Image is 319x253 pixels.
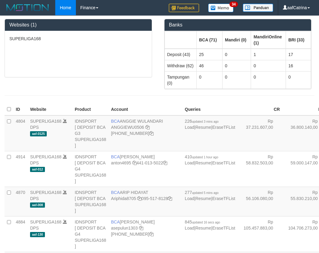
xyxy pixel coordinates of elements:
[251,71,286,89] td: 0
[111,154,120,159] span: BCA
[165,60,196,71] td: Withdraw (62)
[13,104,28,115] th: ID
[28,216,72,252] td: DPS
[286,49,311,60] td: 17
[196,49,222,60] td: 25
[192,191,219,195] span: updated 5 mins ago
[229,2,238,7] span: 34
[251,60,286,71] td: 0
[238,115,282,151] td: Rp 37.231.607,00
[111,160,131,165] a: anton4695
[72,104,109,115] th: Product
[30,190,62,195] a: SUPERLIGA168
[185,220,235,230] span: | |
[72,151,109,187] td: IDNSPORT [ DEPOSIT BCA G4 SUPERLIGA168 ]
[222,31,251,49] th: Group: activate to sort column ascending
[286,31,311,49] th: Group: activate to sort column ascending
[30,202,45,208] span: aaf-008
[222,60,251,71] td: 0
[251,49,286,60] td: 1
[185,160,194,165] a: Load
[72,216,109,252] td: IDNSPORT [ DEPOSIT BCA G4 SUPERLIGA168 ]
[109,151,182,187] td: [PERSON_NAME] 441-013-5022
[13,187,28,216] td: 4870
[109,187,182,216] td: ARIP HIDAYAT 095-517-8128
[185,196,194,201] a: Load
[212,125,235,130] a: EraseTFList
[195,125,211,130] a: Resume
[222,49,251,60] td: 0
[72,115,109,151] td: IDNSPORT [ DEPOSIT BCA G3 SUPERLIGA168 ]
[145,125,150,130] a: Copy ANGGIEWU0506 to clipboard
[185,220,220,224] span: 845
[196,31,222,49] th: Group: activate to sort column ascending
[13,115,28,151] td: 4804
[30,131,47,136] span: aaf-0125
[185,226,194,230] a: Load
[243,4,273,12] img: panduan.png
[109,216,182,252] td: [PERSON_NAME] [PHONE_NUMBER]
[28,187,72,216] td: DPS
[212,196,235,201] a: EraseTFList
[192,221,220,224] span: updated 16 secs ago
[238,104,282,115] th: CR
[238,187,282,216] td: Rp 56.106.080,00
[212,226,235,230] a: EraseTFList
[169,22,307,28] h3: Banks
[196,60,222,71] td: 46
[137,196,141,201] a: Copy Ariphida8705 to clipboard
[168,196,172,201] a: Copy 0955178128 to clipboard
[149,232,154,237] a: Copy 4062281875 to clipboard
[30,167,45,172] span: aaf-012
[30,154,62,159] a: SUPERLIGA168
[163,160,167,165] a: Copy 4410135022 to clipboard
[185,190,235,201] span: | |
[195,196,211,201] a: Resume
[30,119,62,124] a: SUPERLIGA168
[132,160,137,165] a: Copy anton4695 to clipboard
[212,160,235,165] a: EraseTFList
[195,226,211,230] a: Resume
[165,71,196,89] td: Tampungan (0)
[111,125,144,130] a: ANGGIEWU0506
[286,71,311,89] td: 0
[182,104,238,115] th: Queries
[139,226,143,230] a: Copy asepulun1303 to clipboard
[111,119,120,124] span: BCA
[196,71,222,89] td: 0
[169,4,199,12] img: Feedback.jpg
[185,154,235,165] span: | |
[195,160,211,165] a: Resume
[9,36,147,42] p: SUPERLIGA168
[185,119,219,124] span: 226
[13,151,28,187] td: 4914
[111,196,136,201] a: Ariphida8705
[238,216,282,252] td: Rp 105.457.883,00
[28,115,72,151] td: DPS
[192,156,218,159] span: updated 1 hour ago
[149,131,154,136] a: Copy 4062213373 to clipboard
[251,31,286,49] th: Group: activate to sort column ascending
[192,120,219,123] span: updated 3 mins ago
[13,216,28,252] td: 4884
[28,151,72,187] td: DPS
[72,187,109,216] td: IDNSPORT [ DEPOSIT BCA SUPERLIGA168 ]
[111,226,138,230] a: asepulun1303
[222,71,251,89] td: 0
[185,190,219,195] span: 277
[185,119,235,130] span: | |
[111,220,120,224] span: BCA
[165,49,196,60] td: Deposit (43)
[111,190,120,195] span: BCA
[30,232,45,237] span: aaf-130
[286,60,311,71] td: 16
[9,22,147,28] h3: Websites (1)
[5,3,51,12] img: MOTION_logo.png
[165,31,196,49] th: Group: activate to sort column ascending
[30,220,62,224] a: SUPERLIGA168
[208,4,234,12] img: Button%20Memo.svg
[109,104,182,115] th: Account
[28,104,72,115] th: Website
[185,154,218,159] span: 410
[238,151,282,187] td: Rp 58.832.503,00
